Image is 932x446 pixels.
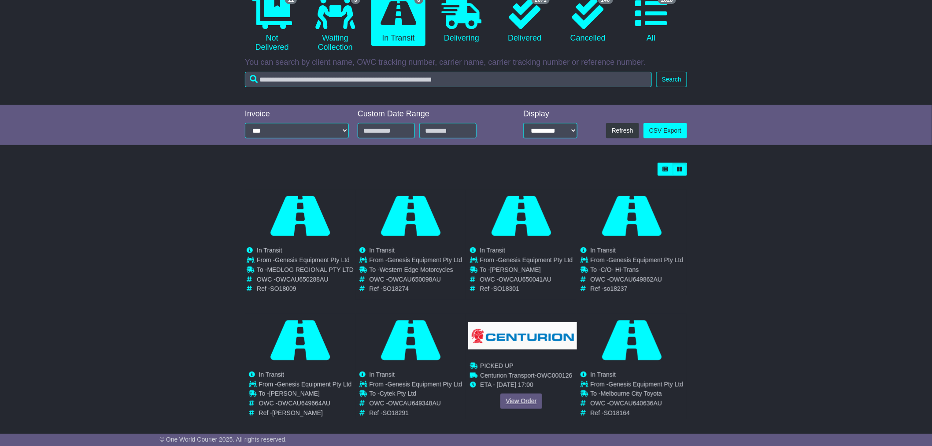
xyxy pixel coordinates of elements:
td: Ref - [370,285,462,293]
td: Ref - [370,409,462,417]
span: OWCAU650098AU [388,276,441,283]
span: ETA - [DATE] 17:00 [480,381,533,388]
span: In Transit [591,247,616,254]
td: To - [591,390,684,400]
div: Custom Date Range [358,109,499,119]
span: SO18009 [270,285,296,292]
td: OWC - [480,276,573,286]
span: © One World Courier 2025. All rights reserved. [160,436,287,443]
div: Display [523,109,577,119]
span: OWCAU650041AU [499,276,551,283]
span: Genesis Equipment Pty Ltd [609,381,684,388]
td: To - [370,266,462,276]
td: - [480,372,572,382]
span: SO18291 [383,409,409,416]
td: OWC - [257,276,354,286]
td: OWC - [591,276,684,286]
span: Western Edge Motorcycles [380,266,453,273]
span: Genesis Equipment Pty Ltd [388,256,462,264]
td: OWC - [591,400,684,409]
span: MEDLOG REGIONAL PTY LTD [267,266,354,273]
span: Centurion Transport [480,372,535,379]
span: In Transit [591,371,616,378]
a: CSV Export [644,123,687,138]
td: From - [591,381,684,390]
span: OWCAU640636AU [609,400,662,407]
button: Refresh [606,123,639,138]
td: From - [259,381,352,390]
img: GetCarrierServiceLogo [468,322,578,349]
span: OWCAU650288AU [276,276,329,283]
span: OWCAU649862AU [609,276,662,283]
span: Cytek Pty Ltd [380,390,416,397]
td: Ref - [591,285,684,293]
span: SO18164 [604,409,630,416]
td: From - [480,256,573,266]
span: Genesis Equipment Pty Ltd [609,256,684,264]
span: Genesis Equipment Pty Ltd [275,256,350,264]
span: Melbourne City Toyota [601,390,662,397]
td: Ref - [480,285,573,293]
button: Search [656,72,687,87]
td: From - [257,256,354,266]
span: [PERSON_NAME] [269,390,320,397]
td: Ref - [591,409,684,417]
span: In Transit [259,371,285,378]
td: To - [257,266,354,276]
td: To - [480,266,573,276]
span: OWCAU649664AU [277,400,330,407]
span: SO18301 [493,285,519,292]
td: To - [591,266,684,276]
span: Genesis Equipment Pty Ltd [388,381,462,388]
span: OWC000126 [537,372,573,379]
td: From - [370,381,462,390]
span: Genesis Equipment Pty Ltd [498,256,573,264]
span: [PERSON_NAME] [272,409,323,416]
span: In Transit [370,247,395,254]
span: In Transit [370,371,395,378]
span: OWCAU649348AU [388,400,441,407]
span: C/O- Hi-Trans [601,266,639,273]
div: Invoice [245,109,349,119]
p: You can search by client name, OWC tracking number, carrier name, carrier tracking number or refe... [245,58,687,67]
span: SO18274 [383,285,409,292]
span: PICKED UP [480,362,513,369]
td: Ref - [257,285,354,293]
span: [PERSON_NAME] [490,266,541,273]
td: OWC - [259,400,352,409]
span: so18237 [604,285,628,292]
td: OWC - [370,400,462,409]
td: To - [259,390,352,400]
td: Ref - [259,409,352,417]
td: From - [370,256,462,266]
span: In Transit [480,247,506,254]
td: From - [591,256,684,266]
td: To - [370,390,462,400]
span: Genesis Equipment Pty Ltd [277,381,352,388]
span: In Transit [257,247,282,254]
a: View Order [500,394,543,409]
td: OWC - [370,276,462,286]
